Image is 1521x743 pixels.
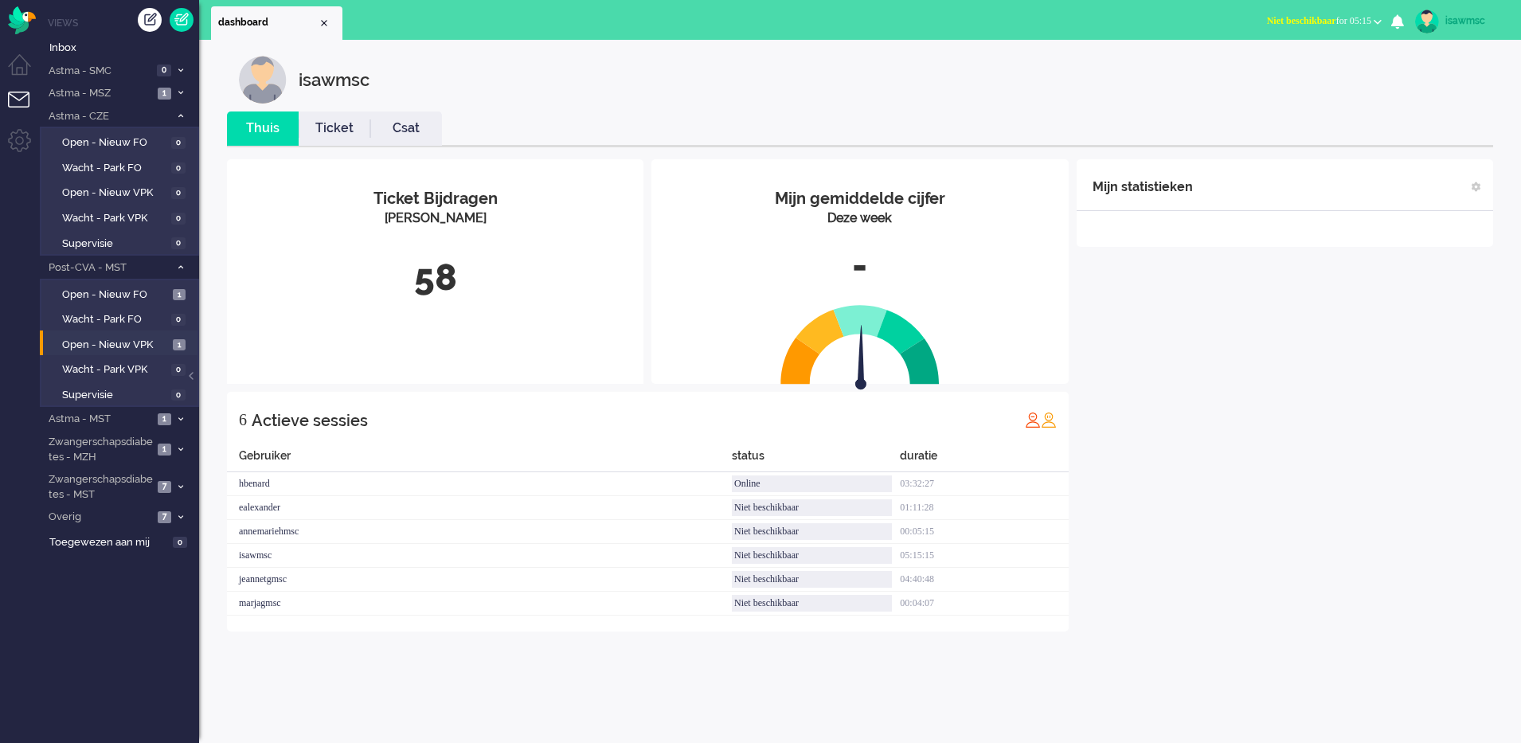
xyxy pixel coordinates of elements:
a: Open - Nieuw VPK 1 [46,335,197,353]
div: isawmsc [227,544,732,568]
img: profile_orange.svg [1041,412,1057,428]
a: Supervisie 0 [46,234,197,252]
span: Zwangerschapsdiabetes - MZH [46,435,153,464]
a: Wacht - Park FO 0 [46,310,197,327]
span: Open - Nieuw FO [62,287,169,303]
img: customer.svg [239,56,287,104]
a: Inbox [46,38,199,56]
a: Wacht - Park FO 0 [46,158,197,176]
span: 0 [171,389,186,401]
span: Astma - MST [46,412,153,427]
div: hbenard [227,472,732,496]
div: ealexander [227,496,732,520]
div: Close tab [318,17,330,29]
span: Overig [46,510,153,525]
li: Csat [370,111,442,146]
div: 03:32:27 [900,472,1068,496]
a: Toegewezen aan mij 0 [46,533,199,550]
div: Actieve sessies [252,405,368,436]
span: 1 [173,339,186,351]
div: duratie [900,448,1068,472]
a: Supervisie 0 [46,385,197,403]
div: Niet beschikbaar [732,547,892,564]
span: Astma - SMC [46,64,152,79]
div: jeannetgmsc [227,568,732,592]
span: 0 [157,65,171,76]
button: Niet beschikbaarfor 05:15 [1257,10,1391,33]
li: Views [48,16,199,29]
span: Supervisie [62,237,167,252]
span: 0 [171,314,186,326]
span: 1 [158,413,171,425]
span: 7 [158,481,171,493]
li: Niet beschikbaarfor 05:15 [1257,5,1391,40]
div: Online [732,475,892,492]
span: 0 [171,237,186,249]
a: Open - Nieuw VPK 0 [46,183,197,201]
li: Ticket [299,111,370,146]
span: for 05:15 [1267,15,1371,26]
a: isawmsc [1412,10,1505,33]
span: Zwangerschapsdiabetes - MST [46,472,153,502]
div: Niet beschikbaar [732,595,892,612]
img: semi_circle.svg [780,304,940,385]
a: Csat [370,119,442,138]
span: 0 [171,364,186,376]
span: Wacht - Park VPK [62,362,167,377]
span: 0 [171,213,186,225]
a: Open - Nieuw FO 0 [46,133,197,151]
div: Niet beschikbaar [732,499,892,516]
li: Thuis [227,111,299,146]
div: Mijn gemiddelde cijfer [663,187,1056,210]
li: Tickets menu [8,92,44,127]
span: Wacht - Park VPK [62,211,167,226]
span: 1 [158,444,171,456]
span: Toegewezen aan mij [49,535,168,550]
div: Gebruiker [227,448,732,472]
div: isawmsc [1445,13,1505,29]
div: 58 [239,252,631,304]
a: Ticket [299,119,370,138]
span: Supervisie [62,388,167,403]
li: Dashboard menu [8,54,44,90]
a: Wacht - Park VPK 0 [46,360,197,377]
div: Creëer ticket [138,8,162,32]
span: 1 [158,88,171,100]
a: Omnidesk [8,10,36,22]
span: 0 [171,162,186,174]
div: 04:40:48 [900,568,1068,592]
li: Admin menu [8,129,44,165]
span: Open - Nieuw VPK [62,338,169,353]
div: 05:15:15 [900,544,1068,568]
span: 7 [158,511,171,523]
div: Deze week [663,209,1056,228]
span: Niet beschikbaar [1267,15,1336,26]
img: arrow.svg [827,325,895,393]
li: Dashboard [211,6,342,40]
div: marjagmsc [227,592,732,616]
span: 0 [173,537,187,549]
div: Niet beschikbaar [732,523,892,540]
a: Quick Ticket [170,8,194,32]
div: 00:05:15 [900,520,1068,544]
div: isawmsc [299,56,369,104]
div: [PERSON_NAME] [239,209,631,228]
div: 6 [239,404,247,436]
div: 01:11:28 [900,496,1068,520]
span: Astma - CZE [46,109,170,124]
span: 0 [171,187,186,199]
div: status [732,448,900,472]
img: avatar [1415,10,1439,33]
div: 00:04:07 [900,592,1068,616]
div: Ticket Bijdragen [239,187,631,210]
span: Inbox [49,41,199,56]
a: Wacht - Park VPK 0 [46,209,197,226]
span: Astma - MSZ [46,86,153,101]
span: Open - Nieuw FO [62,135,167,151]
span: Wacht - Park FO [62,312,167,327]
span: dashboard [218,16,318,29]
div: - [663,240,1056,292]
a: Open - Nieuw FO 1 [46,285,197,303]
span: 1 [173,289,186,301]
span: 0 [171,137,186,149]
